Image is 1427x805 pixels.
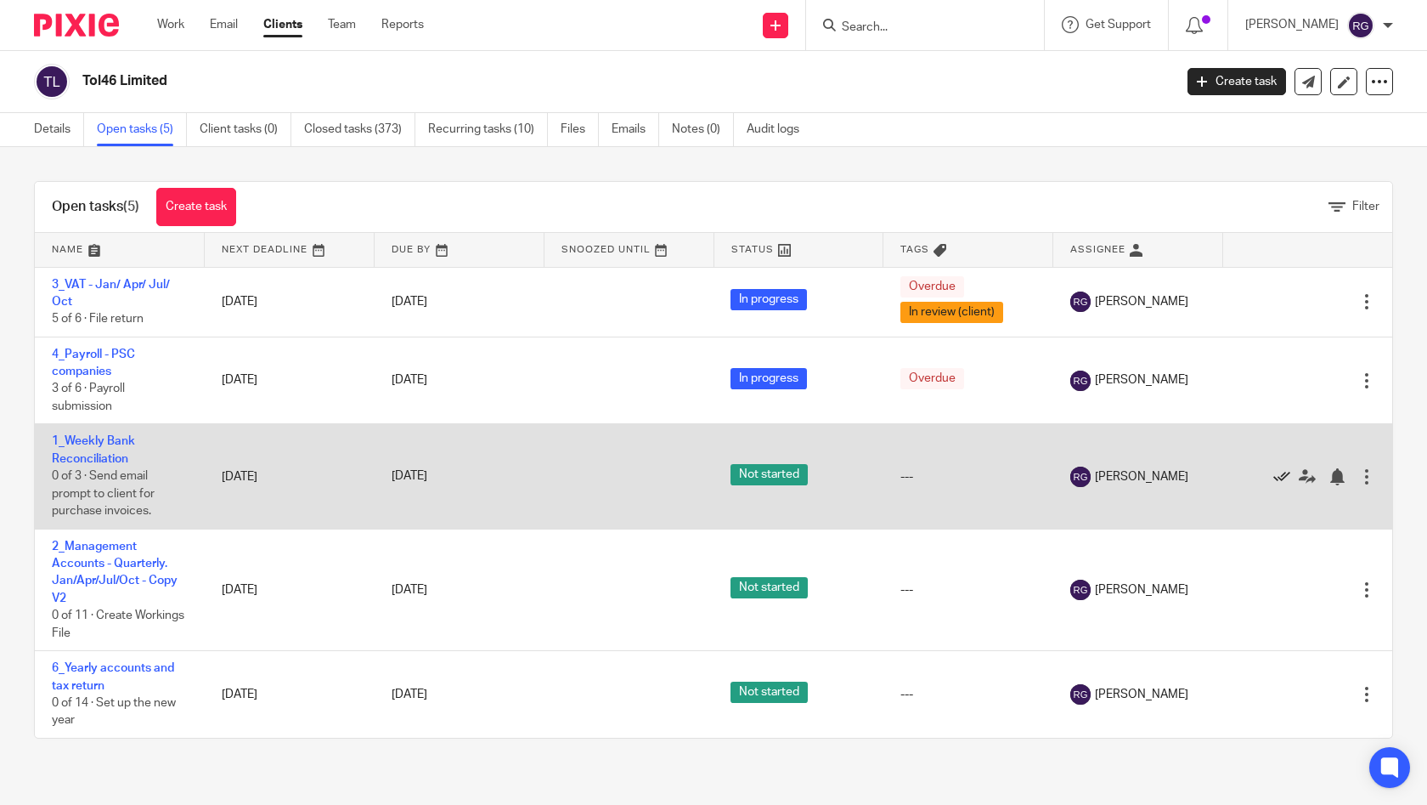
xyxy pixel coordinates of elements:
[1070,580,1091,600] img: svg%3E
[730,289,807,310] span: In progress
[730,368,807,389] span: In progress
[52,697,176,727] span: 0 of 14 · Set up the new year
[900,581,1036,598] div: ---
[1095,468,1188,485] span: [PERSON_NAME]
[52,541,178,604] a: 2_Management Accounts - Quarterly. Jan/Apr/Jul/Oct - Copy V2
[730,464,808,485] span: Not started
[205,529,375,650] td: [DATE]
[731,245,774,254] span: Status
[52,435,135,464] a: 1_Weekly Bank Reconciliation
[840,20,993,36] input: Search
[1352,201,1379,213] span: Filter
[34,64,70,99] img: svg%3E
[747,113,812,146] a: Audit logs
[205,651,375,738] td: [DATE]
[52,470,155,517] span: 0 of 3 · Send email prompt to client for purchase invoices.
[328,16,356,33] a: Team
[52,349,135,377] a: 4_Payroll - PSC companies
[52,609,184,639] span: 0 of 11 · Create Workings File
[52,279,170,308] a: 3_VAT - Jan/ Apr/ Jul/ Oct
[205,424,375,529] td: [DATE]
[1347,12,1374,39] img: svg%3E
[900,368,964,389] span: Overdue
[52,383,125,413] span: 3 of 6 · Payroll submission
[1273,468,1299,485] a: Mark as done
[1095,371,1188,388] span: [PERSON_NAME]
[123,200,139,213] span: (5)
[304,113,415,146] a: Closed tasks (373)
[900,302,1003,323] span: In review (client)
[428,113,548,146] a: Recurring tasks (10)
[1070,292,1091,312] img: svg%3E
[52,198,139,216] h1: Open tasks
[97,113,187,146] a: Open tasks (5)
[1070,371,1091,391] img: svg%3E
[392,584,427,596] span: [DATE]
[1095,581,1188,598] span: [PERSON_NAME]
[392,375,427,387] span: [DATE]
[392,296,427,308] span: [DATE]
[1070,467,1091,487] img: svg%3E
[34,14,119,37] img: Pixie
[1070,684,1091,705] img: svg%3E
[900,686,1036,703] div: ---
[561,113,599,146] a: Files
[900,276,964,298] span: Overdue
[82,72,946,90] h2: Tol46 Limited
[672,113,734,146] a: Notes (0)
[561,245,651,254] span: Snoozed Until
[156,188,236,226] a: Create task
[900,245,929,254] span: Tags
[1245,16,1339,33] p: [PERSON_NAME]
[1086,19,1151,31] span: Get Support
[200,113,291,146] a: Client tasks (0)
[612,113,659,146] a: Emails
[392,471,427,483] span: [DATE]
[52,662,174,691] a: 6_Yearly accounts and tax return
[52,313,144,325] span: 5 of 6 · File return
[210,16,238,33] a: Email
[730,682,808,703] span: Not started
[1187,68,1286,95] a: Create task
[1095,686,1188,703] span: [PERSON_NAME]
[157,16,184,33] a: Work
[205,267,375,337] td: [DATE]
[1095,293,1188,310] span: [PERSON_NAME]
[263,16,302,33] a: Clients
[34,113,84,146] a: Details
[381,16,424,33] a: Reports
[392,689,427,700] span: [DATE]
[205,337,375,424] td: [DATE]
[730,577,808,598] span: Not started
[900,468,1036,485] div: ---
